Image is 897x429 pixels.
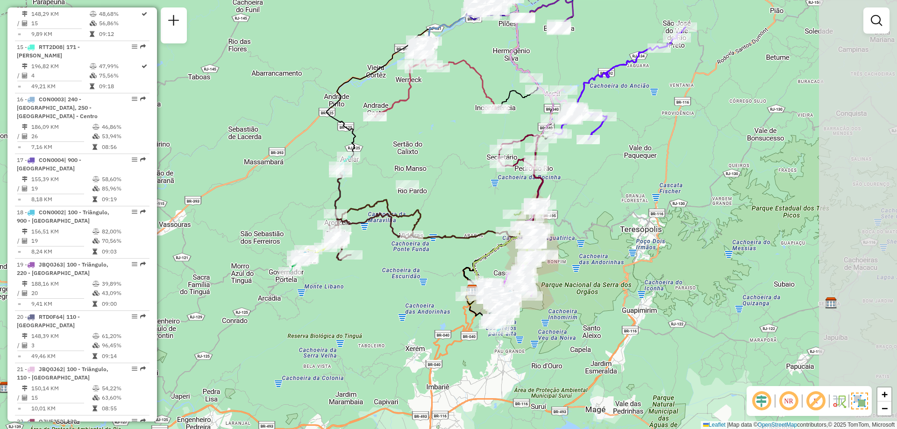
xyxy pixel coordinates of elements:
td: = [17,352,21,361]
div: Atividade não roteirizada - MANOEL FRANCISCO BOR [510,13,533,22]
span: CON0002 [39,209,64,216]
td: = [17,299,21,309]
td: 96,45% [101,341,146,350]
td: 09:18 [99,82,141,91]
td: 148,29 KM [31,9,89,19]
td: 26 [31,132,92,141]
em: Opções [132,366,137,372]
span: | 240 - [GEOGRAPHIC_DATA], 250 - [GEOGRAPHIC_DATA] - Centro [17,96,98,120]
span: CON0004 [39,156,64,163]
span: | 100 - Triângulo, 220 - [GEOGRAPHIC_DATA] [17,261,108,276]
td: 63,60% [101,393,146,402]
i: Distância Total [22,333,28,339]
span: 19 - [17,261,108,276]
i: Distância Total [22,11,28,17]
img: CDD Petropolis [466,284,478,296]
td: = [17,404,21,413]
i: Total de Atividades [22,395,28,401]
em: Rota exportada [140,418,146,424]
td: / [17,184,21,193]
td: 75,56% [99,71,141,80]
i: % de utilização do peso [93,124,100,130]
i: % de utilização do peso [93,386,100,391]
span: 16 - [17,96,98,120]
a: Zoom in [877,387,891,401]
em: Opções [132,418,137,424]
td: / [17,71,21,80]
a: Leaflet [703,422,726,428]
i: % de utilização do peso [93,281,100,287]
i: % de utilização do peso [93,176,100,182]
i: Distância Total [22,386,28,391]
td: 19 [31,184,92,193]
i: Total de Atividades [22,21,28,26]
i: % de utilização da cubagem [93,395,100,401]
span: | [727,422,728,428]
em: Opções [132,44,137,49]
i: % de utilização do peso [90,63,97,69]
span: 18 - [17,209,109,224]
i: Tempo total em rota [93,144,97,150]
i: Total de Atividades [22,238,28,244]
em: Rota exportada [140,314,146,319]
td: 08:56 [101,142,146,152]
i: Tempo total em rota [90,84,94,89]
span: RTT2D08 [39,43,63,50]
td: 09:00 [101,299,146,309]
span: 21 - [17,366,108,381]
span: | 171 - [PERSON_NAME] [17,43,80,59]
td: 58,60% [101,175,146,184]
td: 08:55 [101,404,146,413]
div: Map data © contributors,© 2025 TomTom, Microsoft [701,421,897,429]
td: 82,00% [101,227,146,236]
i: Total de Atividades [22,73,28,78]
i: Rota otimizada [142,11,147,17]
td: 54,22% [101,384,146,393]
em: Rota exportada [140,44,146,49]
a: OpenStreetMap [758,422,797,428]
td: 9,89 KM [31,29,89,39]
span: Ocultar NR [777,390,800,412]
td: 49,21 KM [31,82,89,91]
span: JBQ0J63 [39,261,63,268]
em: Opções [132,261,137,267]
span: | 100 - Triângulo, 110 - [GEOGRAPHIC_DATA] [17,366,108,381]
td: 9,41 KM [31,299,92,309]
em: Rota exportada [140,209,146,215]
td: 09:19 [101,195,146,204]
td: 61,20% [101,331,146,341]
i: % de utilização da cubagem [90,73,97,78]
span: 17 - [17,156,81,172]
td: = [17,195,21,204]
td: 85,96% [101,184,146,193]
i: Tempo total em rota [93,249,97,254]
span: JBQ0J62 [39,366,63,373]
td: / [17,288,21,298]
td: 7,16 KM [31,142,92,152]
img: Exibir/Ocultar setores [851,393,868,409]
i: % de utilização da cubagem [90,21,97,26]
img: CDI Macacu [825,297,837,309]
span: | 110 - [GEOGRAPHIC_DATA] [17,313,80,329]
i: Tempo total em rota [93,301,97,307]
td: 8,24 KM [31,247,92,256]
span: RTD0F64 [39,313,63,320]
a: Exibir filtros [867,11,886,30]
i: % de utilização do peso [93,229,100,234]
i: % de utilização do peso [93,333,100,339]
td: / [17,341,21,350]
span: Ocultar deslocamento [750,390,773,412]
td: 15 [31,393,92,402]
i: Tempo total em rota [90,31,94,37]
td: = [17,142,21,152]
td: 148,39 KM [31,331,92,341]
div: Atividade não roteirizada - SUELI FERREIRA FERREIRA [396,180,419,190]
td: = [17,29,21,39]
td: 19 [31,236,92,246]
td: 47,99% [99,62,141,71]
span: Exibir rótulo [804,390,827,412]
td: / [17,236,21,246]
span: 15 - [17,43,80,59]
td: 09:03 [101,247,146,256]
td: / [17,132,21,141]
